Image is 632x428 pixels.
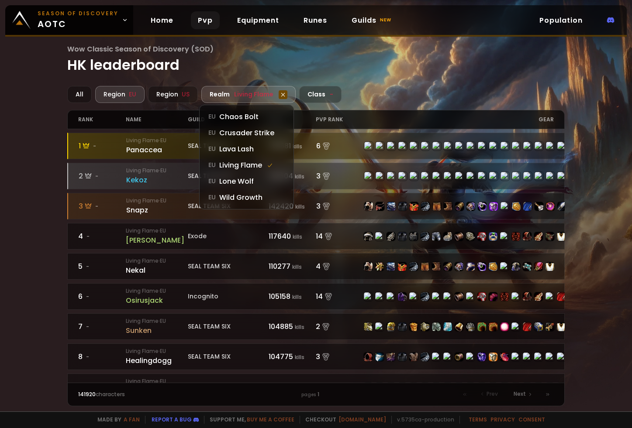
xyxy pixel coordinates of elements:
div: 4 [78,231,126,242]
div: Exode [188,232,269,241]
a: 5-Living Flame·EUNekalSEAL TEAM SIX110277 kills4 item-231622item-230245item-231628item-231624item... [67,253,564,280]
span: Living Flame [234,90,273,99]
img: item-231616 [364,202,373,211]
img: item-231619 [432,202,441,211]
small: kills [292,263,302,270]
small: Living Flame · EU [126,377,187,385]
span: EU [129,90,136,99]
div: SEAL TEAM SIX [188,262,269,271]
div: Living Flame [203,157,290,173]
span: Made by [92,416,140,424]
img: item-221316 [398,202,407,211]
img: item-15138 [511,262,520,271]
div: 110277 [269,261,316,272]
img: item-20131 [557,232,566,241]
div: 3 [316,351,363,362]
img: item-236041 [489,232,497,241]
small: eu [208,145,216,154]
img: item-5976 [557,322,566,331]
div: Kekoz [126,175,188,185]
img: item-234548 [534,292,543,301]
a: Equipment [230,11,286,29]
img: item-230858 [523,202,532,211]
a: Privacy [490,416,515,423]
img: item-233734 [477,232,486,241]
div: Crusader Strike [203,125,290,141]
div: Incognito [188,292,269,301]
span: Wow Classic Season of Discovery (SOD) [67,44,564,55]
a: 7-Living Flame·EUSunkenSEAL TEAM SIX104885 kills2 item-231538item-233729item-231537item-221316ite... [67,313,564,340]
img: item-22408 [557,202,566,211]
div: 2 [79,171,126,181]
img: item-227119 [387,353,395,361]
div: Sunken [126,325,187,336]
div: Osirusjack [126,295,187,306]
img: item-233737 [523,322,532,331]
img: item-228359 [489,353,497,361]
div: 9 [78,381,126,392]
a: Consent [518,416,545,423]
div: 3 [316,171,364,181]
div: Region [95,86,145,103]
a: Season of Discoveryaotc [5,5,133,35]
a: 8-Living Flame·EUHealingdoggSEAL TEAM SIX104775 kills3 item-226573item-228669item-227119item-2213... [67,343,564,370]
small: Living Flame · EU [126,347,187,355]
div: 2 [316,321,363,332]
img: item-236045 [432,232,441,241]
div: 104775 [269,351,316,362]
img: item-231617 [466,202,475,211]
span: - [86,323,89,331]
img: item-231161 [409,262,418,271]
img: item-234098 [443,322,452,331]
div: 4 [316,261,363,272]
span: v. 5735ca - production [391,416,454,424]
img: item-234103 [455,322,463,331]
div: Realm [201,86,296,103]
span: 141920 [78,390,96,398]
img: item-231618 [410,202,418,211]
span: - [95,172,98,180]
img: item-4335 [398,292,407,301]
img: item-231628 [387,262,395,271]
div: 6 [78,291,126,302]
img: item-233738 [523,292,532,301]
span: - [93,142,96,150]
small: kills [292,293,302,301]
img: item-231540 [432,322,441,331]
img: item-231575 [466,232,475,241]
small: eu [208,177,216,186]
small: kills [295,203,305,210]
img: item-221316 [398,322,407,331]
div: name [126,110,187,129]
a: 9-Living Flame·EULieronSEAL TEAM SIX100826 kills3 item-233669item-234814item-233671item-14617item... [67,373,564,400]
span: - [86,263,89,270]
div: 5 [78,261,126,272]
img: item-234548 [534,232,543,241]
small: pages [301,391,316,398]
div: 3 [316,381,363,392]
div: 8 [78,351,126,362]
img: item-221316 [398,232,407,241]
div: Class [299,86,342,103]
div: 1 [197,390,435,398]
img: item-230726 [546,322,554,331]
img: item-236344 [546,232,554,241]
span: Checkout [300,416,386,424]
small: kills [295,323,304,331]
span: Support me, [204,416,294,424]
a: Guildsnew [345,11,400,29]
img: item-5976 [546,262,554,271]
img: item-236048 [421,232,429,241]
img: item-228538 [477,353,486,361]
div: 117640 [269,231,316,242]
img: item-236046 [364,232,373,241]
img: item-226573 [364,353,373,361]
img: item-231537 [387,322,395,331]
img: item-231572 [387,232,395,241]
small: Living Flame · EU [126,137,188,144]
small: Living Flame · EU [126,287,187,295]
img: item-233725 [421,322,429,331]
div: rank [78,110,126,129]
a: 1-Living Flame·EUPanacceaSEAL TEAM SIX184681 kills6 item-231622item-233732item-231628item-221316i... [67,133,564,159]
img: item-231621 [387,202,396,211]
